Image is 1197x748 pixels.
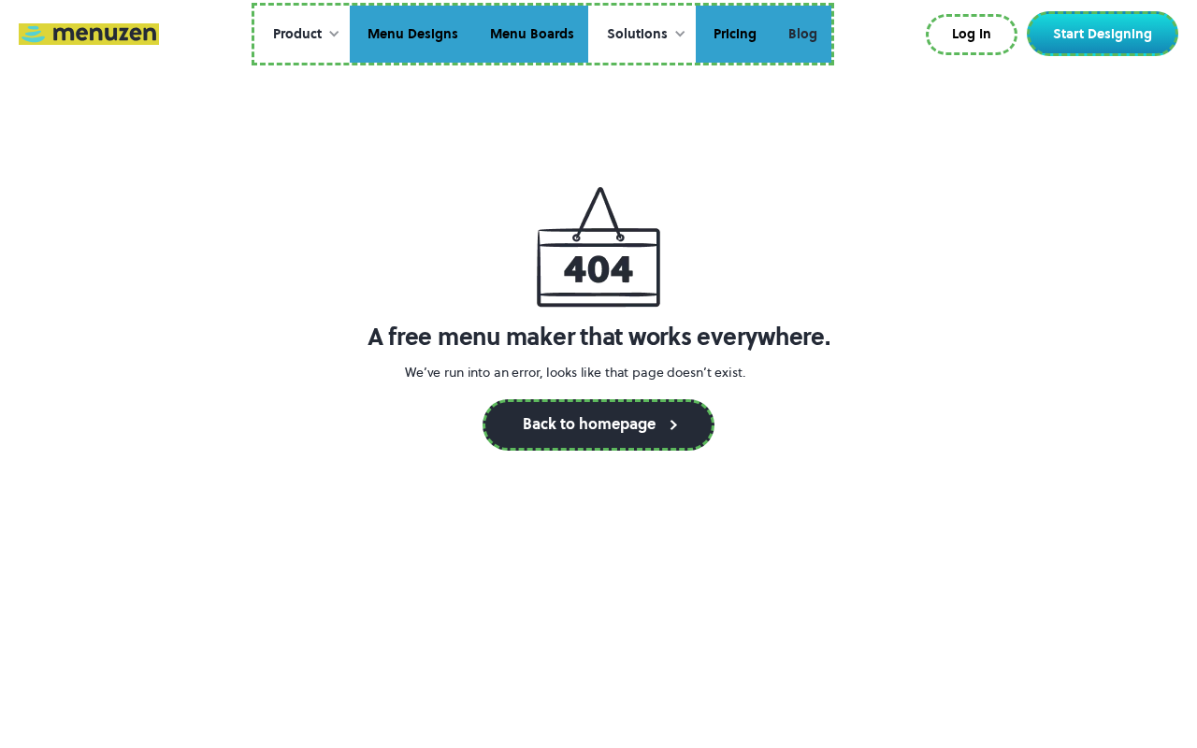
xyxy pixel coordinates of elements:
[483,399,714,451] a: Back to homepage
[607,24,668,45] div: Solutions
[368,324,830,351] h1: A free menu maker that works everywhere.
[588,6,696,64] div: Solutions
[523,416,656,431] div: Back to homepage
[350,6,472,64] a: Menu Designs
[771,6,831,64] a: Blog
[696,6,771,64] a: Pricing
[254,6,350,64] div: Product
[472,6,588,64] a: Menu Boards
[1027,11,1178,56] a: Start Designing
[368,365,785,381] p: We’ve run into an error, looks like that page doesn’t exist.
[273,24,322,45] div: Product
[926,14,1017,55] a: Log In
